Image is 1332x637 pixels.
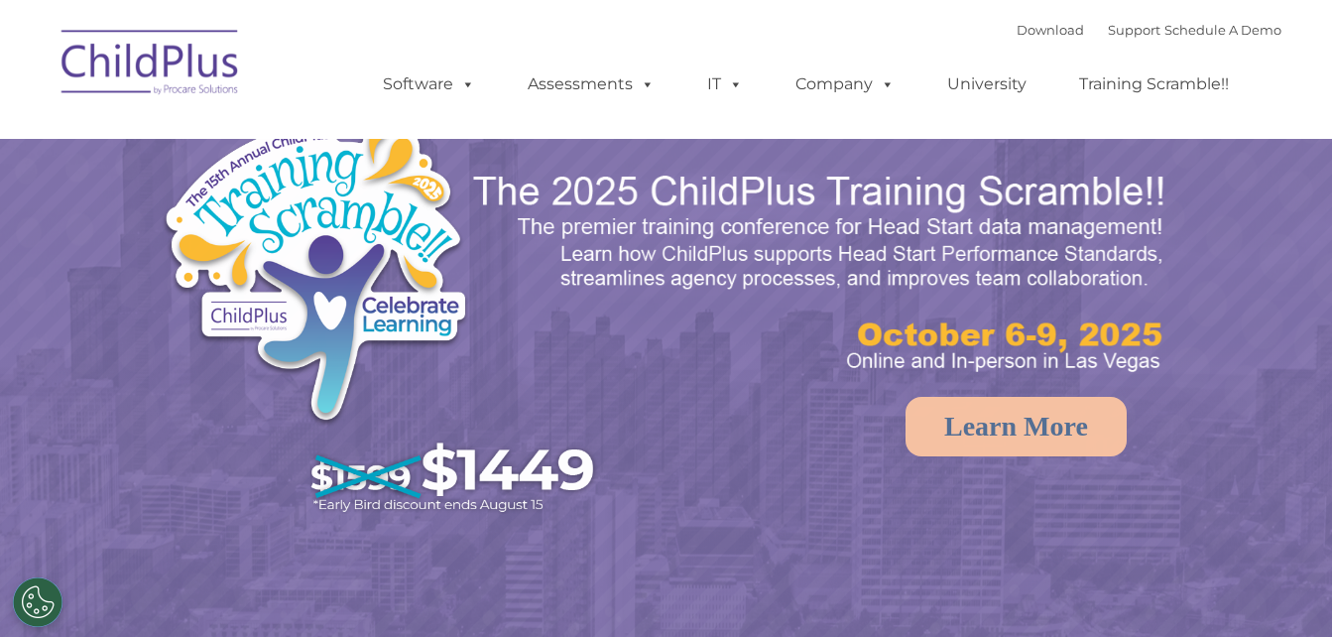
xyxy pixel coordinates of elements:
[508,64,674,104] a: Assessments
[927,64,1046,104] a: University
[1164,22,1281,38] a: Schedule A Demo
[363,64,495,104] a: Software
[1108,22,1160,38] a: Support
[52,16,250,115] img: ChildPlus by Procare Solutions
[1017,22,1281,38] font: |
[687,64,763,104] a: IT
[776,64,914,104] a: Company
[1017,22,1084,38] a: Download
[13,577,62,627] button: Cookies Settings
[1059,64,1249,104] a: Training Scramble!!
[906,397,1127,456] a: Learn More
